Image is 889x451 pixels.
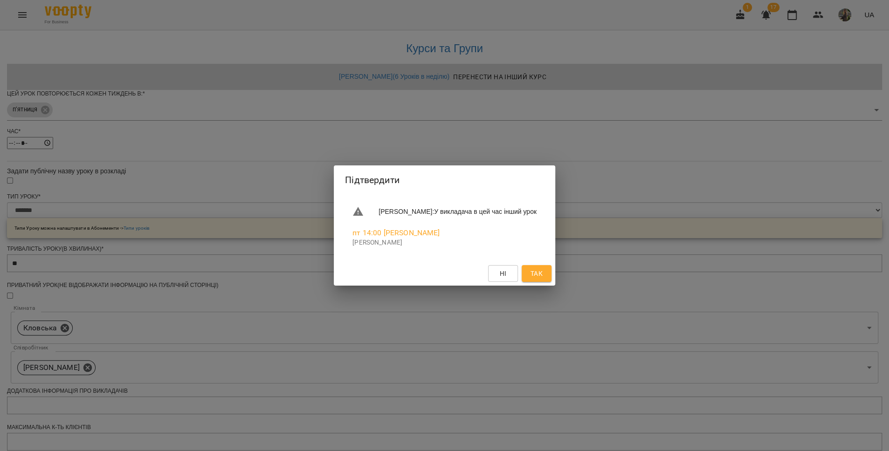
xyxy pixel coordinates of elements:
button: Так [522,265,551,282]
h2: Підтвердити [345,173,544,187]
a: пт 14:00 [PERSON_NAME] [352,228,440,237]
button: Ні [488,265,518,282]
span: Так [531,268,543,279]
span: Ні [499,268,506,279]
li: [PERSON_NAME] : У викладача в цей час інший урок [345,202,544,221]
p: [PERSON_NAME] [352,238,537,247]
